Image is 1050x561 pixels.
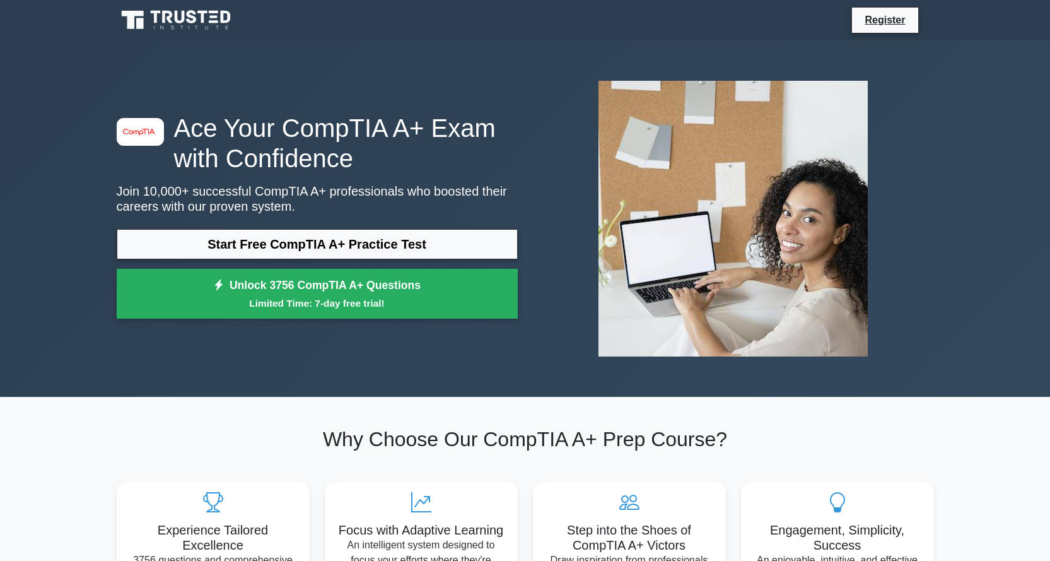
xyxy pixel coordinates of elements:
h1: Ace Your CompTIA A+ Exam with Confidence [117,113,518,174]
h2: Why Choose Our CompTIA A+ Prep Course? [117,427,934,451]
h5: Engagement, Simplicity, Success [751,523,924,553]
h5: Focus with Adaptive Learning [335,523,508,538]
a: Start Free CompTIA A+ Practice Test [117,229,518,259]
a: Register [857,12,913,28]
h5: Experience Tailored Excellence [127,523,300,553]
h5: Step into the Shoes of CompTIA A+ Victors [543,523,716,553]
p: Join 10,000+ successful CompTIA A+ professionals who boosted their careers with our proven system. [117,184,518,214]
a: Unlock 3756 CompTIA A+ QuestionsLimited Time: 7-day free trial! [117,269,518,319]
small: Limited Time: 7-day free trial! [132,296,502,310]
